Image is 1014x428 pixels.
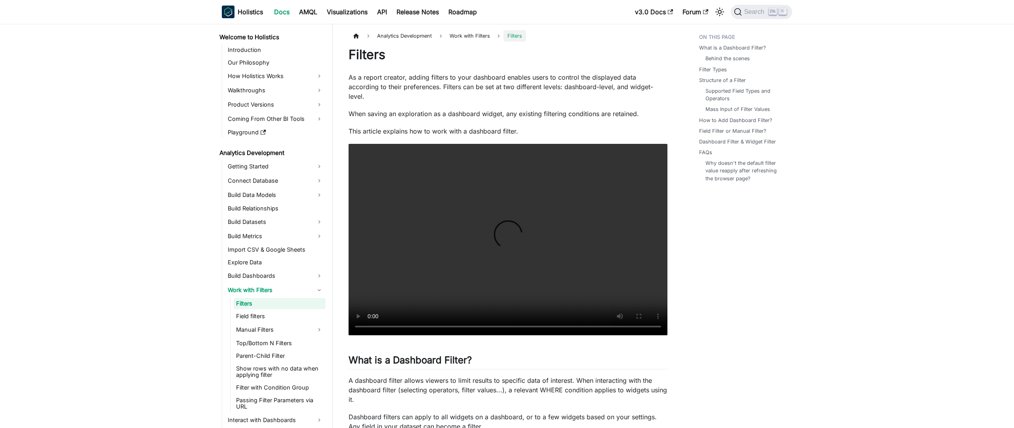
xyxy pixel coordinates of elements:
[234,363,326,380] a: Show rows with no data when applying filter
[349,354,667,369] h2: What is a Dashboard Filter?
[705,87,784,102] a: Supported Field Types and Operators
[349,73,667,101] p: As a report creator, adding filters to your dashboard enables users to control the displayed data...
[234,382,326,393] a: Filter with Condition Group
[392,6,444,18] a: Release Notes
[349,47,667,63] h1: Filters
[503,30,526,42] span: Filters
[373,30,436,42] span: Analytics Development
[225,203,326,214] a: Build Relationships
[225,244,326,255] a: Import CSV & Google Sheets
[234,395,326,412] a: Passing Filter Parameters via URL
[444,6,482,18] a: Roadmap
[222,6,263,18] a: HolisticsHolistics
[699,127,766,135] a: Field Filter or Manual Filter?
[234,323,326,336] a: Manual Filters
[234,311,326,322] a: Field filters
[349,109,667,118] p: When saving an exploration as a dashboard widget, any existing filtering conditions are retained.
[322,6,372,18] a: Visualizations
[225,216,326,228] a: Build Datasets
[214,24,333,428] nav: Docs sidebar
[294,6,322,18] a: AMQL
[713,6,726,18] button: Switch between dark and light mode (currently light mode)
[225,84,326,97] a: Walkthroughs
[225,57,326,68] a: Our Philosophy
[349,30,364,42] a: Home page
[699,149,712,156] a: FAQs
[225,230,326,243] a: Build Metrics
[225,189,326,201] a: Build Data Models
[731,5,792,19] button: Search (Ctrl+K)
[217,32,326,43] a: Welcome to Holistics
[699,76,746,84] a: Structure of a Filter
[234,350,326,361] a: Parent-Child Filter
[225,269,326,282] a: Build Dashboards
[630,6,678,18] a: v3.0 Docs
[678,6,713,18] a: Forum
[372,6,392,18] a: API
[705,55,750,62] a: Behind the scenes
[699,138,776,145] a: Dashboard Filter & Widget Filter
[238,7,263,17] b: Holistics
[225,70,326,82] a: How Holistics Works
[779,8,787,15] kbd: K
[225,160,326,173] a: Getting Started
[705,105,770,113] a: Mass Input of Filter Values
[699,117,772,124] a: How to Add Dashboard Filter?
[349,376,667,404] p: A dashboard filter allows viewers to limit results to specific data of interest. When interacting...
[225,257,326,268] a: Explore Data
[234,298,326,309] a: Filters
[217,147,326,159] a: Analytics Development
[699,66,727,73] a: Filter Types
[705,159,784,182] a: Why doesn't the default filter value reapply after refreshing the browser page?
[225,414,326,426] a: Interact with Dashboards
[349,144,667,335] video: Your browser does not support embedding video, but you can .
[234,338,326,349] a: Top/Bottom N Filters
[225,98,326,111] a: Product Versions
[699,44,766,52] a: What is a Dashboard Filter?
[225,174,326,187] a: Connect Database
[225,127,326,138] a: Playground
[349,126,667,136] p: This article explains how to work with a dashboard filter.
[349,30,667,42] nav: Breadcrumbs
[742,8,769,15] span: Search
[225,113,326,125] a: Coming From Other BI Tools
[446,30,494,42] span: Work with Filters
[225,44,326,55] a: Introduction
[225,284,326,296] a: Work with Filters
[269,6,294,18] a: Docs
[222,6,234,18] img: Holistics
